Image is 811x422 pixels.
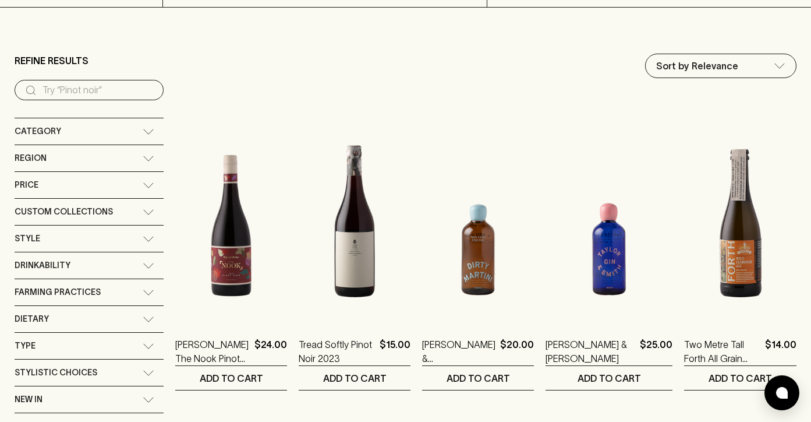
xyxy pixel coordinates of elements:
p: $15.00 [380,337,410,365]
span: Region [15,151,47,166]
div: Style [15,226,164,252]
div: Price [15,172,164,198]
div: Farming Practices [15,279,164,305]
button: ADD TO CART [546,366,672,390]
p: $24.00 [254,337,287,365]
span: Drinkability [15,258,70,273]
span: Style [15,231,40,246]
div: Stylistic Choices [15,360,164,386]
p: ADD TO CART [323,371,387,385]
div: Custom Collections [15,199,164,225]
a: [PERSON_NAME] & [PERSON_NAME] Dirty Martini Cocktail [422,337,495,365]
input: Try “Pinot noir” [43,81,154,100]
p: ADD TO CART [200,371,263,385]
img: Taylor & Smith Dirty Martini Cocktail [422,116,534,320]
button: ADD TO CART [684,366,796,390]
span: Category [15,124,61,139]
div: New In [15,386,164,413]
div: Type [15,333,164,359]
p: $25.00 [640,337,672,365]
img: Buller The Nook Pinot Noir 2021 [175,116,287,320]
img: Tread Softly Pinot Noir 2023 [299,116,410,320]
span: New In [15,392,43,407]
div: Sort by Relevance [646,54,796,78]
a: [PERSON_NAME] The Nook Pinot Noir 2021 [175,337,250,365]
span: Price [15,178,38,192]
span: Farming Practices [15,285,101,300]
button: ADD TO CART [422,366,534,390]
img: Two Metre Tall Forth All Grain Farmhouse Ale [684,116,796,320]
p: $20.00 [500,337,534,365]
div: Region [15,145,164,171]
p: ADD TO CART [709,371,772,385]
span: Custom Collections [15,205,113,219]
button: ADD TO CART [175,366,287,390]
p: ADD TO CART [447,371,510,385]
button: ADD TO CART [299,366,410,390]
span: Stylistic Choices [15,365,97,380]
span: Type [15,339,36,353]
div: Drinkability [15,252,164,279]
img: bubble-icon [776,387,788,399]
div: Dietary [15,306,164,332]
p: $14.00 [765,337,796,365]
p: ADD TO CART [578,371,641,385]
p: Sort by Relevance [656,59,738,73]
div: Category [15,118,164,145]
span: Dietary [15,312,49,326]
a: [PERSON_NAME] & [PERSON_NAME] [546,337,635,365]
a: Tread Softly Pinot Noir 2023 [299,337,375,365]
p: Refine Results [15,54,88,68]
a: Two Metre Tall Forth All Grain Farmhouse Ale [684,337,760,365]
img: Taylor & Smith Gin [546,116,672,320]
